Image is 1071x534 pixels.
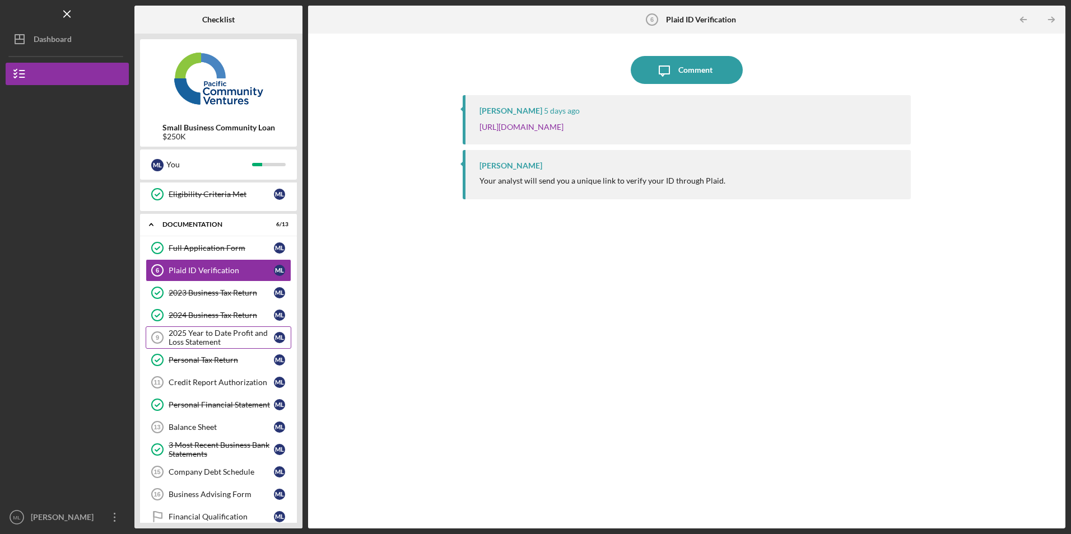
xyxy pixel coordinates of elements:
[169,329,274,346] div: 2025 Year to Date Profit and Loss Statement
[6,28,129,50] button: Dashboard
[479,161,542,170] div: [PERSON_NAME]
[153,469,160,475] tspan: 15
[146,505,291,528] a: Financial QualificationML
[274,399,285,410] div: M L
[169,400,274,409] div: Personal Financial Statement
[146,349,291,371] a: Personal Tax ReturnML
[28,506,101,531] div: [PERSON_NAME]
[146,259,291,282] a: 6Plaid ID VerificationML
[666,15,736,24] b: Plaid ID Verification
[169,311,274,320] div: 2024 Business Tax Return
[146,326,291,349] a: 92025 Year to Date Profit and Loss StatementML
[146,183,291,205] a: Eligibility Criteria MetML
[146,371,291,394] a: 11Credit Report AuthorizationML
[169,490,274,499] div: Business Advising Form
[151,159,164,171] div: M L
[274,466,285,477] div: M L
[162,221,260,228] div: Documentation
[631,56,743,84] button: Comment
[140,45,297,112] img: Product logo
[274,310,285,321] div: M L
[146,237,291,259] a: Full Application FormML
[169,266,274,275] div: Plaid ID Verification
[146,483,291,505] a: 16Business Advising FormML
[678,56,713,84] div: Comment
[169,190,274,199] div: Eligibility Criteria Met
[544,106,580,115] time: 2025-08-20 17:46
[156,267,159,274] tspan: 6
[13,514,21,521] text: ML
[156,334,159,341] tspan: 9
[146,304,291,326] a: 2024 Business Tax ReturnML
[274,511,285,522] div: M L
[169,441,274,458] div: 3 Most Recent Business Bank Statements
[169,467,274,476] div: Company Debt Schedule
[162,123,275,132] b: Small Business Community Loan
[169,423,274,432] div: Balance Sheet
[202,15,235,24] b: Checklist
[274,444,285,455] div: M L
[274,242,285,254] div: M L
[153,491,160,498] tspan: 16
[274,377,285,388] div: M L
[6,506,129,528] button: ML[PERSON_NAME]
[162,132,275,141] div: $250K
[166,155,252,174] div: You
[146,416,291,438] a: 13Balance SheetML
[146,461,291,483] a: 15Company Debt ScheduleML
[153,424,160,430] tspan: 13
[34,28,72,53] div: Dashboard
[274,489,285,500] div: M L
[153,379,160,386] tspan: 11
[274,189,285,200] div: M L
[650,16,653,23] tspan: 6
[479,122,564,132] a: [URL][DOMAIN_NAME]
[169,378,274,387] div: Credit Report Authorization
[274,421,285,433] div: M L
[169,243,274,252] div: Full Application Form
[146,394,291,416] a: Personal Financial StatementML
[274,265,285,276] div: M L
[268,221,288,228] div: 6 / 13
[169,288,274,297] div: 2023 Business Tax Return
[274,287,285,298] div: M L
[274,354,285,366] div: M L
[146,282,291,304] a: 2023 Business Tax ReturnML
[274,332,285,343] div: M L
[146,438,291,461] a: 3 Most Recent Business Bank StatementsML
[169,355,274,364] div: Personal Tax Return
[169,512,274,521] div: Financial Qualification
[479,176,725,185] div: Your analyst will send you a unique link to verify your ID through Plaid.
[479,106,542,115] div: [PERSON_NAME]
